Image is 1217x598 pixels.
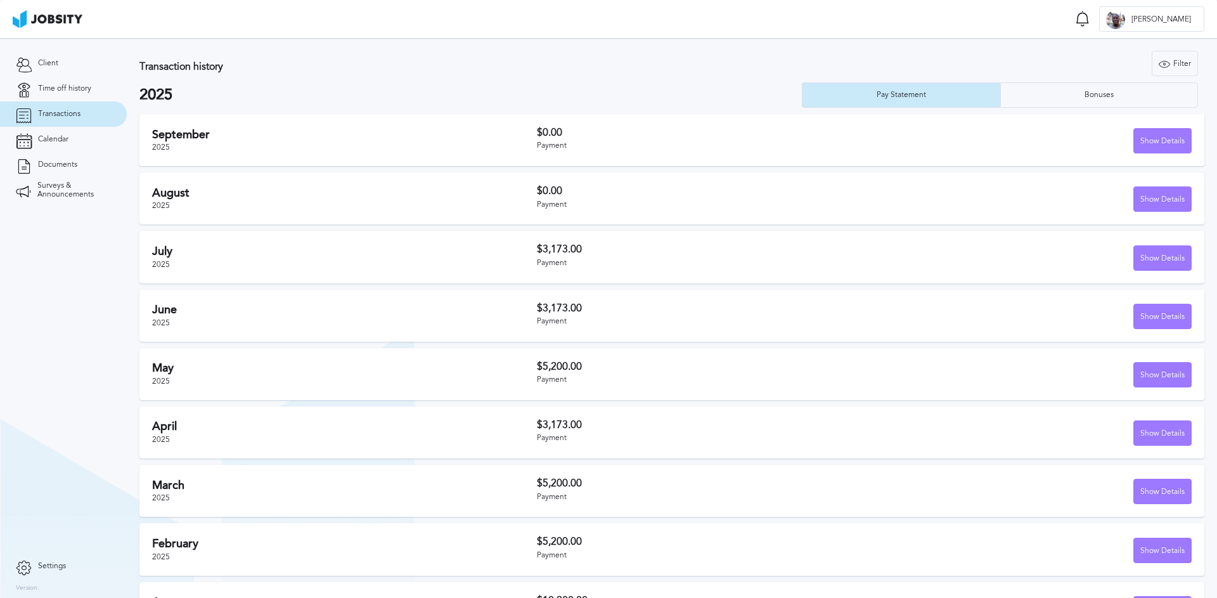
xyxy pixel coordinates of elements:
button: Pay Statement [802,82,1000,108]
span: Client [38,59,58,68]
div: Pay Statement [870,91,932,100]
div: Payment [537,259,865,268]
h2: August [152,186,537,200]
h3: Transaction history [139,61,719,72]
h2: July [152,245,537,258]
h3: $5,200.00 [537,536,865,547]
span: Calendar [38,135,68,144]
div: Show Details [1134,304,1191,330]
span: 2025 [152,201,170,210]
img: ab4bad089aa723f57921c736e9817d99.png [13,10,82,28]
span: 2025 [152,143,170,152]
label: Version: [16,585,39,592]
button: Show Details [1133,538,1192,563]
h2: March [152,479,537,492]
div: Payment [537,317,865,326]
span: Transactions [38,110,80,119]
h2: February [152,537,537,550]
span: 2025 [152,377,170,386]
h3: $3,173.00 [537,419,865,431]
div: Payment [537,375,865,384]
h2: April [152,420,537,433]
div: Payment [537,551,865,560]
div: Payment [537,200,865,209]
h2: June [152,303,537,316]
h3: $0.00 [537,185,865,197]
span: Settings [38,562,66,571]
span: 2025 [152,435,170,444]
span: [PERSON_NAME] [1125,15,1197,24]
button: Show Details [1133,128,1192,153]
button: Show Details [1133,245,1192,271]
span: Time off history [38,84,91,93]
div: Payment [537,141,865,150]
div: Payment [537,493,865,502]
button: Show Details [1133,186,1192,212]
span: 2025 [152,493,170,502]
span: 2025 [152,318,170,327]
div: Filter [1152,51,1197,77]
span: Surveys & Announcements [37,181,111,199]
div: Show Details [1134,363,1191,388]
button: Show Details [1133,420,1192,446]
h2: September [152,128,537,141]
h3: $3,173.00 [537,244,865,255]
button: Show Details [1133,479,1192,504]
div: S [1106,10,1125,29]
span: 2025 [152,260,170,269]
div: Payment [537,434,865,443]
button: Show Details [1133,362,1192,387]
div: Bonuses [1078,91,1120,100]
div: Show Details [1134,538,1191,564]
button: Bonuses [1000,82,1199,108]
div: Show Details [1134,479,1191,505]
div: Show Details [1134,246,1191,271]
h2: May [152,361,537,375]
div: Show Details [1134,187,1191,212]
span: Documents [38,160,77,169]
h3: $5,200.00 [537,361,865,372]
button: S[PERSON_NAME] [1099,6,1204,32]
h3: $0.00 [537,127,865,138]
div: Show Details [1134,129,1191,154]
div: Show Details [1134,421,1191,446]
button: Show Details [1133,304,1192,329]
h3: $3,173.00 [537,302,865,314]
h3: $5,200.00 [537,478,865,489]
button: Filter [1152,51,1198,76]
h2: 2025 [139,86,802,104]
span: 2025 [152,552,170,561]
